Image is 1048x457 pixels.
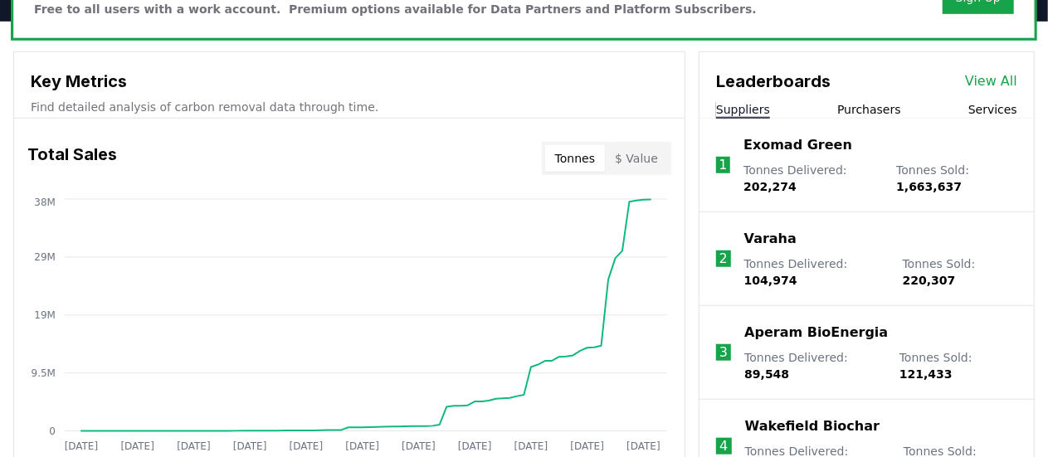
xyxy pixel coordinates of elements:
button: Purchasers [837,101,901,118]
a: Varaha [744,229,797,249]
button: Tonnes [545,145,605,172]
p: Tonnes Sold : [896,162,1017,195]
a: View All [965,71,1017,91]
span: 1,663,637 [896,180,962,193]
tspan: 19M [34,309,56,321]
tspan: [DATE] [345,440,378,452]
tspan: [DATE] [514,440,548,452]
p: 1 [719,155,728,175]
tspan: [DATE] [177,440,210,452]
tspan: [DATE] [290,440,323,452]
span: 220,307 [903,274,956,287]
h3: Leaderboards [716,69,831,94]
p: Tonnes Delivered : [743,162,880,195]
a: Exomad Green [743,135,852,155]
p: Tonnes Delivered : [744,255,886,289]
h3: Key Metrics [31,69,668,94]
p: Free to all users with a work account. Premium options available for Data Partners and Platform S... [34,1,757,17]
button: Suppliers [716,101,770,118]
span: 121,433 [899,367,953,381]
tspan: 9.5M [32,367,56,379]
tspan: 0 [49,425,56,437]
p: Tonnes Delivered : [744,349,883,382]
tspan: [DATE] [402,440,435,452]
p: Tonnes Sold : [899,349,1017,382]
a: Aperam BioEnergia [744,323,888,343]
tspan: [DATE] [65,440,98,452]
p: 4 [719,436,728,456]
tspan: [DATE] [233,440,266,452]
button: Services [968,101,1017,118]
p: Tonnes Sold : [903,255,1017,289]
a: Wakefield Biochar [745,416,880,436]
tspan: 38M [34,197,56,208]
tspan: [DATE] [458,440,491,452]
tspan: [DATE] [571,440,604,452]
span: 202,274 [743,180,797,193]
button: $ Value [605,145,668,172]
p: 2 [719,249,728,269]
tspan: [DATE] [120,440,154,452]
span: 104,974 [744,274,797,287]
p: 3 [719,343,728,362]
tspan: 29M [34,251,56,263]
span: 89,548 [744,367,789,381]
h3: Total Sales [27,142,117,175]
tspan: [DATE] [626,440,660,452]
p: Find detailed analysis of carbon removal data through time. [31,99,668,115]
